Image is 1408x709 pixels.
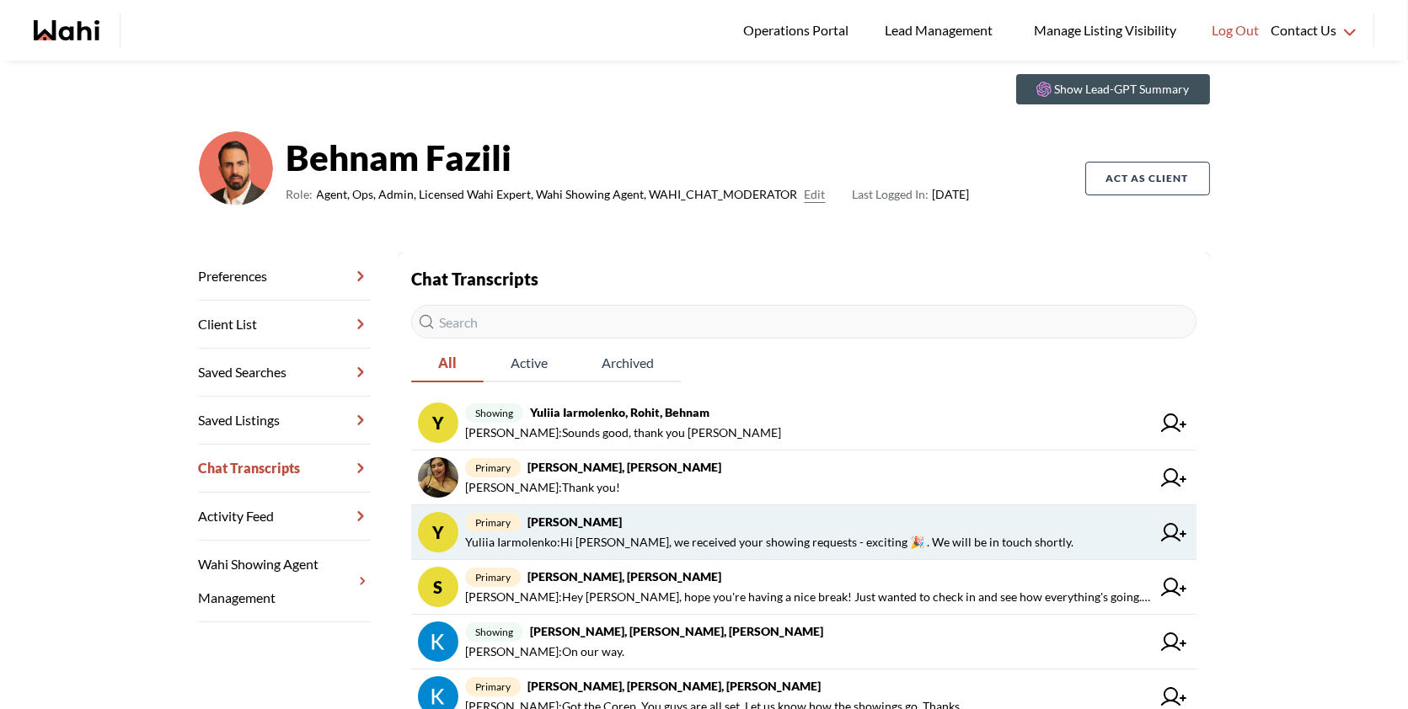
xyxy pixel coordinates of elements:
button: Active [484,345,575,382]
span: Operations Portal [743,19,854,41]
span: [PERSON_NAME] : On our way. [465,642,624,662]
span: [DATE] [853,184,970,205]
p: Show Lead-GPT Summary [1055,81,1190,98]
button: Edit [805,184,826,205]
span: Last Logged In: [853,187,929,201]
span: primary [465,677,521,696]
span: Agent, Ops, Admin, Licensed Wahi Expert, Wahi Showing Agent, WAHI_CHAT_MODERATOR [317,184,798,205]
span: Lead Management [885,19,998,41]
button: All [411,345,484,382]
span: Active [484,345,575,381]
strong: [PERSON_NAME], [PERSON_NAME] [527,569,721,584]
span: Archived [575,345,681,381]
strong: Behnam Fazili [286,132,970,183]
span: [PERSON_NAME] : Thank you! [465,477,620,498]
strong: [PERSON_NAME], [PERSON_NAME], [PERSON_NAME] [527,679,821,693]
div: S [418,567,458,607]
span: [PERSON_NAME] : Hey [PERSON_NAME], hope you're having a nice break! Just wanted to check in and s... [465,587,1151,607]
a: YshowingYuliia Iarmolenko, Rohit, Behnam[PERSON_NAME]:Sounds good, thank you [PERSON_NAME] [411,396,1197,450]
a: Saved Listings [199,397,371,445]
a: Client List [199,301,371,349]
button: Show Lead-GPT Summary [1016,74,1210,104]
img: cf9ae410c976398e.png [199,131,273,205]
strong: [PERSON_NAME], [PERSON_NAME] [527,460,721,474]
span: primary [465,513,521,532]
a: Wahi homepage [34,20,99,40]
span: Yuliia Iarmolenko : Hi [PERSON_NAME], we received your showing requests - exciting 🎉 . We will be... [465,532,1073,552]
a: Sprimary[PERSON_NAME], [PERSON_NAME][PERSON_NAME]:Hey [PERSON_NAME], hope you're having a nice br... [411,560,1197,615]
span: Role: [286,184,313,205]
span: primary [465,568,521,587]
span: Manage Listing Visibility [1029,19,1181,41]
a: Wahi Showing Agent Management [199,541,371,622]
span: [PERSON_NAME] : Sounds good, thank you [PERSON_NAME] [465,423,781,443]
span: showing [465,622,523,642]
a: Yprimary[PERSON_NAME]Yuliia Iarmolenko:Hi [PERSON_NAME], we received your showing requests - exci... [411,505,1197,560]
span: Log Out [1212,19,1259,41]
strong: [PERSON_NAME] [527,514,622,529]
a: Chat Transcripts [199,445,371,493]
div: Y [418,402,458,443]
div: Y [418,512,458,552]
button: Act as Client [1085,162,1210,195]
span: All [411,345,484,381]
strong: [PERSON_NAME], [PERSON_NAME], [PERSON_NAME] [530,624,823,638]
a: Activity Feed [199,493,371,541]
img: chat avatar [418,621,458,662]
span: primary [465,458,521,477]
a: primary[PERSON_NAME], [PERSON_NAME][PERSON_NAME]:Thank you! [411,450,1197,505]
input: Search [411,305,1197,339]
strong: Yuliia Iarmolenko, Rohit, Behnam [530,405,709,419]
img: chat avatar [418,457,458,498]
span: showing [465,403,523,423]
a: showing[PERSON_NAME], [PERSON_NAME], [PERSON_NAME][PERSON_NAME]:On our way. [411,615,1197,669]
button: Archived [575,345,681,382]
a: Preferences [199,253,371,301]
a: Saved Searches [199,349,371,397]
strong: Chat Transcripts [411,269,538,289]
